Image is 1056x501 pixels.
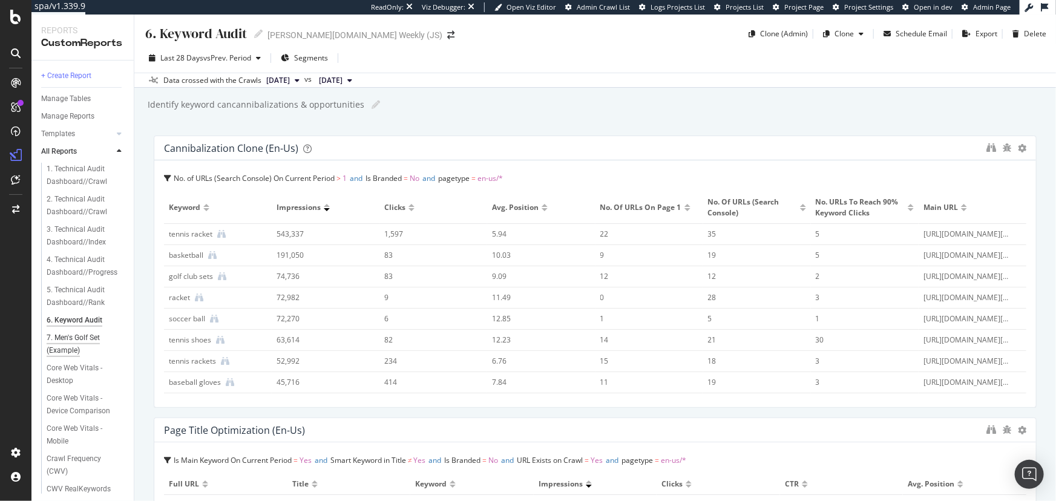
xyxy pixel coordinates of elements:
div: 414 [384,377,473,388]
div: tennis shoes [169,335,211,345]
div: Page Title Optimization (en-us) [164,424,305,436]
span: = [294,455,298,465]
div: 7. Men's Golf Set (Example) [47,332,116,357]
span: = [404,173,408,183]
a: 2. Technical Audit Dashboard//Crawl [47,193,125,218]
a: Open Viz Editor [494,2,556,12]
div: Viz Debugger: [422,2,465,12]
div: Templates [41,128,75,140]
a: 5. Technical Audit Dashboard//Rank [47,284,125,309]
div: Open Intercom Messenger [1015,460,1044,489]
span: Impressions [539,479,583,490]
div: 7.84 [492,377,580,388]
a: Admin Page [962,2,1011,12]
div: 21 [708,335,796,345]
span: Impressions [277,202,321,213]
span: > [336,173,341,183]
div: binoculars [986,425,996,434]
span: No [489,455,499,465]
button: Delete [1008,24,1046,44]
div: 5.94 [492,229,580,240]
div: https://www.wilson.com/en-us/product/nba-official-game-basketball-wz10025 [923,250,1012,261]
a: + Create Report [41,70,125,82]
div: tennis rackets [169,356,216,367]
div: 1 [816,313,904,324]
div: 3 [816,356,904,367]
span: pagetype [438,173,470,183]
div: 14 [600,335,689,345]
div: bug [1002,425,1012,434]
div: + Create Report [41,70,91,82]
div: Cannibalization Clone (en-us)No. of URLs (Search Console) On Current Period > 1andIs Branded = No... [154,136,1037,408]
div: 6. Keyword Audit [144,24,247,43]
span: vs [304,74,314,85]
span: 2025 Sep. 14th [319,75,343,86]
div: 1. Technical Audit Dashboard//Crawl [47,163,118,188]
div: 6 [384,313,473,324]
div: 1 [600,313,689,324]
div: soccer ball [169,313,205,324]
div: https://www.wilson.com/en-us/product/blade-25-v9-rkt-wr15160 [923,292,1012,303]
div: bug [1002,143,1012,152]
a: Core Web Vitals - Device Comparison [47,392,125,417]
a: Core Web Vitals - Mobile [47,422,125,448]
a: 1. Technical Audit Dashboard//Crawl [47,163,125,188]
span: Avg. Position [908,479,954,490]
span: URL Exists on Crawl [517,455,583,465]
span: Full URL [169,479,199,490]
div: 45,716 [277,377,365,388]
div: Reports [41,24,124,36]
span: and [315,455,327,465]
div: 63,614 [277,335,365,345]
button: Last 28 DaysvsPrev. Period [144,48,266,68]
div: 3 [816,377,904,388]
div: 2 [816,271,904,282]
span: Yes [300,455,312,465]
div: 72,270 [277,313,365,324]
div: Schedule Email [896,28,947,39]
span: pagetype [622,455,654,465]
div: 22 [600,229,689,240]
span: = [471,173,476,183]
div: 9.09 [492,271,580,282]
a: Manage Tables [41,93,125,105]
span: and [350,173,362,183]
div: 18 [708,356,796,367]
div: 9 [600,250,689,261]
div: 10.03 [492,250,580,261]
button: Segments [276,48,333,68]
div: basketball [169,250,203,261]
div: Core Web Vitals - Desktop [47,362,116,387]
div: Clone [835,28,854,39]
span: Open in dev [914,2,953,11]
div: tennis racket [169,229,212,240]
a: Project Page [773,2,824,12]
span: Title [292,479,309,490]
div: arrow-right-arrow-left [447,31,454,39]
div: All Reports [41,145,77,158]
div: Core Web Vitals - Device Comparison [47,392,118,417]
div: Cannibalization Clone (en-us) [164,142,298,154]
div: 543,337 [277,229,365,240]
span: No [410,173,419,183]
span: and [606,455,619,465]
span: Keyword [169,202,200,213]
span: en-us/* [661,455,687,465]
a: Project Settings [833,2,893,12]
span: en-us/* [477,173,503,183]
i: Edit report name [372,100,380,109]
div: Manage Reports [41,110,94,123]
div: 52,992 [277,356,365,367]
span: Clicks [661,479,683,490]
div: CustomReports [41,36,124,50]
span: No. of URLs on Page 1 [600,202,681,213]
span: Project Page [784,2,824,11]
div: Delete [1024,28,1046,39]
span: Yes [591,455,603,465]
div: 0 [600,292,689,303]
button: Clone [818,24,868,44]
div: 234 [384,356,473,367]
div: 74,736 [277,271,365,282]
div: https://www.wilson.com/en-us/product/rush-pro-lite-wrs00737 [923,335,1012,345]
span: = [483,455,487,465]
